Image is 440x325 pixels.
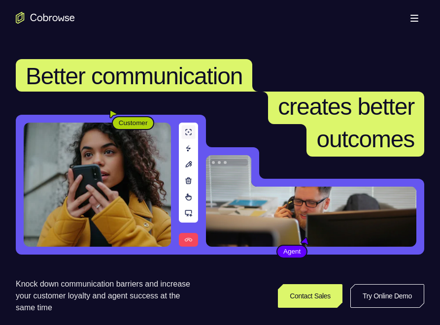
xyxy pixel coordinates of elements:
img: A customer holding their phone [24,123,171,247]
p: Knock down communication barriers and increase your customer loyalty and agent success at the sam... [16,278,199,314]
img: A customer support agent talking on the phone [206,155,416,247]
a: Go to the home page [16,12,75,24]
span: outcomes [316,126,414,152]
span: Better communication [26,63,242,89]
a: Try Online Demo [350,284,424,308]
a: Contact Sales [278,284,342,308]
img: A series of tools used in co-browsing sessions [179,123,198,247]
span: creates better [278,94,414,120]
